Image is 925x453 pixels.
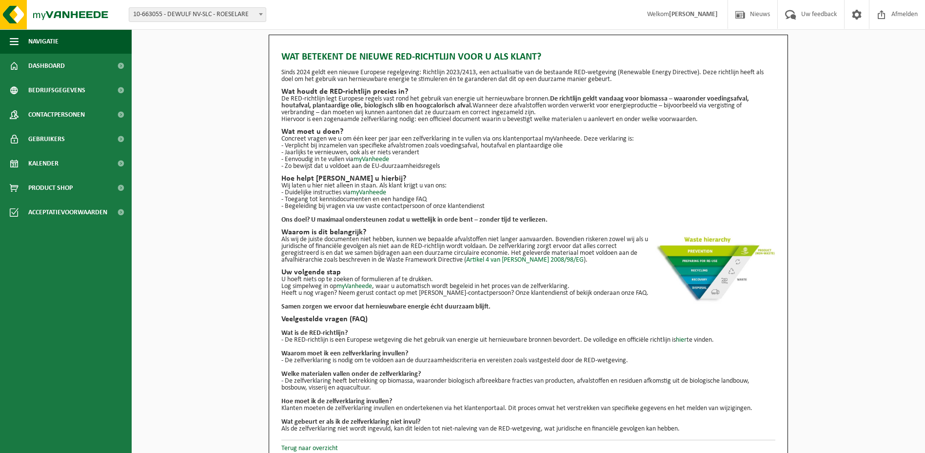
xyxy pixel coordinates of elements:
[281,236,775,264] p: Als wij de juiste documenten niet hebben, kunnen we bepaalde afvalstoffen niet langer aanvaarden....
[129,8,266,21] span: 10-663055 - DEWULF NV-SLC - ROESELARE
[281,405,775,412] p: Klanten moeten de zelfverklaring invullen en ondertekenen via het klantenportaal. Dit proces omva...
[28,151,59,176] span: Kalender
[354,156,389,163] a: myVanheede
[281,96,775,116] p: De RED-richtlijn legt Europese regels vast rond het gebruik van energie uit hernieuwbare bronnen....
[676,336,687,344] a: hier
[281,398,392,405] b: Hoe moet ik de zelfverklaring invullen?
[281,203,775,210] p: - Begeleiding bij vragen via uw vaste contactpersoon of onze klantendienst
[281,189,775,196] p: - Duidelijke instructies via
[281,196,775,203] p: - Toegang tot kennisdocumenten en een handige FAQ
[281,418,420,426] b: Wat gebeurt er als ik de zelfverklaring niet invul?
[281,329,348,337] b: Wat is de RED-richtlijn?
[281,183,775,189] p: Wij laten u hier niet alleen in staan. Als klant krijgt u van ons:
[281,268,775,276] h2: Uw volgende stap
[28,200,107,225] span: Acceptatievoorwaarden
[28,78,85,103] span: Bedrijfsgegevens
[281,303,491,310] b: Samen zorgen we ervoor dat hernieuwbare energie écht duurzaam blijft.
[281,337,775,344] p: - De RED-richtlijn is een Europese wetgeving die het gebruik van energie uit hernieuwbare bronnen...
[281,50,541,64] span: Wat betekent de nieuwe RED-richtlijn voor u als klant?
[281,290,775,297] p: Heeft u nog vragen? Neem gerust contact op met [PERSON_NAME]-contactpersoon? Onze klantendienst o...
[129,7,266,22] span: 10-663055 - DEWULF NV-SLC - ROESELARE
[281,163,775,170] p: - Zo bewijst dat u voldoet aan de EU-duurzaamheidsregels
[281,143,775,149] p: - Verplicht bij inzamelen van specifieke afvalstromen zoals voedingsafval, houtafval en plantaard...
[281,426,775,432] p: Als de zelfverklaring niet wordt ingevuld, kan dit leiden tot niet-naleving van de RED-wetgeving,...
[281,156,775,163] p: - Eenvoudig in te vullen via
[336,283,372,290] a: myVanheede
[281,88,775,96] h2: Wat houdt de RED-richtlijn precies in?
[281,228,775,236] h2: Waarom is dit belangrijk?
[28,103,85,127] span: Contactpersonen
[281,175,775,183] h2: Hoe helpt [PERSON_NAME] u hierbij?
[351,189,386,196] a: myVanheede
[281,315,775,323] h2: Veelgestelde vragen (FAQ)
[281,149,775,156] p: - Jaarlijks te vernieuwen, ook als er niets verandert
[669,11,718,18] strong: [PERSON_NAME]
[281,69,775,83] p: Sinds 2024 geldt een nieuwe Europese regelgeving: Richtlijn 2023/2413, een actualisatie van de be...
[281,357,775,364] p: - De zelfverklaring is nodig om te voldoen aan de duurzaamheidscriteria en vereisten zoals vastge...
[281,371,421,378] b: Welke materialen vallen onder de zelfverklaring?
[281,216,548,224] strong: Ons doel? U maximaal ondersteunen zodat u wettelijk in orde bent – zonder tijd te verliezen.
[281,136,775,143] p: Concreet vragen we u om één keer per jaar een zelfverklaring in te vullen via ons klantenportaal ...
[281,445,338,452] a: Terug naar overzicht
[281,350,408,357] b: Waarom moet ik een zelfverklaring invullen?
[281,276,775,290] p: U hoeft niets op te zoeken of formulieren af te drukken. Log simpelweg in op , waar u automatisch...
[28,127,65,151] span: Gebruikers
[281,128,775,136] h2: Wat moet u doen?
[281,378,775,391] p: - De zelfverklaring heeft betrekking op biomassa, waaronder biologisch afbreekbare fracties van p...
[281,116,775,123] p: Hiervoor is een zogenaamde zelfverklaring nodig: een officieel document waarin u bevestigt welke ...
[28,29,59,54] span: Navigatie
[28,54,65,78] span: Dashboard
[281,95,749,109] strong: De richtlijn geldt vandaag voor biomassa – waaronder voedingsafval, houtafval, plantaardige olie,...
[466,256,584,264] a: Artikel 4 van [PERSON_NAME] 2008/98/EG
[28,176,73,200] span: Product Shop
